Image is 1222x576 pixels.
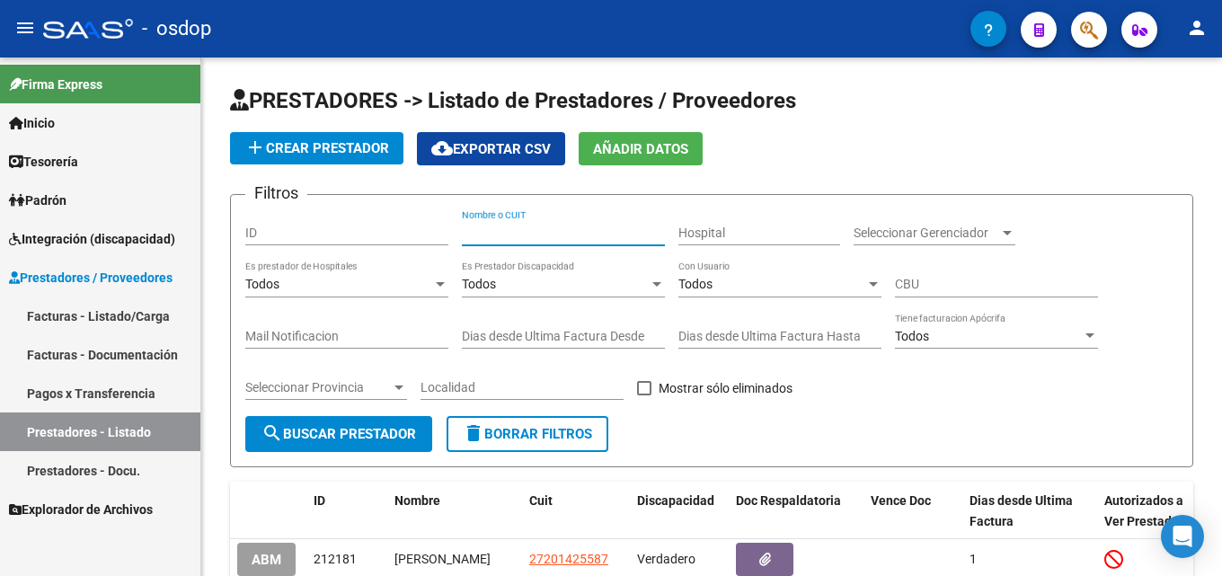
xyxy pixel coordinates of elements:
[244,137,266,158] mat-icon: add
[245,380,391,395] span: Seleccionar Provincia
[9,500,153,519] span: Explorador de Archivos
[522,482,630,541] datatable-header-cell: Cuit
[261,426,416,442] span: Buscar Prestador
[637,552,695,566] span: Verdadero
[462,277,496,291] span: Todos
[447,416,608,452] button: Borrar Filtros
[1097,482,1196,541] datatable-header-cell: Autorizados a Ver Prestador
[252,552,281,568] span: ABM
[970,493,1073,528] span: Dias desde Ultima Factura
[637,493,714,508] span: Discapacidad
[261,422,283,444] mat-icon: search
[387,482,522,541] datatable-header-cell: Nombre
[659,377,793,399] span: Mostrar sólo eliminados
[736,493,841,508] span: Doc Respaldatoria
[871,493,931,508] span: Vence Doc
[314,493,325,508] span: ID
[1104,493,1183,528] span: Autorizados a Ver Prestador
[9,191,66,210] span: Padrón
[895,329,929,343] span: Todos
[970,552,977,566] span: 1
[962,482,1097,541] datatable-header-cell: Dias desde Ultima Factura
[230,88,796,113] span: PRESTADORES -> Listado de Prestadores / Proveedores
[245,277,279,291] span: Todos
[230,132,403,164] button: Crear Prestador
[9,152,78,172] span: Tesorería
[463,426,592,442] span: Borrar Filtros
[529,552,608,566] span: 27201425587
[142,9,211,49] span: - osdop
[579,132,703,165] button: Añadir Datos
[431,137,453,159] mat-icon: cloud_download
[593,141,688,157] span: Añadir Datos
[394,493,440,508] span: Nombre
[417,132,565,165] button: Exportar CSV
[854,226,999,241] span: Seleccionar Gerenciador
[529,493,553,508] span: Cuit
[1161,515,1204,558] div: Open Intercom Messenger
[630,482,729,541] datatable-header-cell: Discapacidad
[9,229,175,249] span: Integración (discapacidad)
[245,181,307,206] h3: Filtros
[729,482,863,541] datatable-header-cell: Doc Respaldatoria
[394,549,515,570] div: [PERSON_NAME]
[9,75,102,94] span: Firma Express
[1186,17,1208,39] mat-icon: person
[678,277,713,291] span: Todos
[463,422,484,444] mat-icon: delete
[9,113,55,133] span: Inicio
[14,17,36,39] mat-icon: menu
[863,482,962,541] datatable-header-cell: Vence Doc
[431,141,551,157] span: Exportar CSV
[314,552,357,566] span: 212181
[244,140,389,156] span: Crear Prestador
[306,482,387,541] datatable-header-cell: ID
[245,416,432,452] button: Buscar Prestador
[237,543,296,576] button: ABM
[9,268,173,288] span: Prestadores / Proveedores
